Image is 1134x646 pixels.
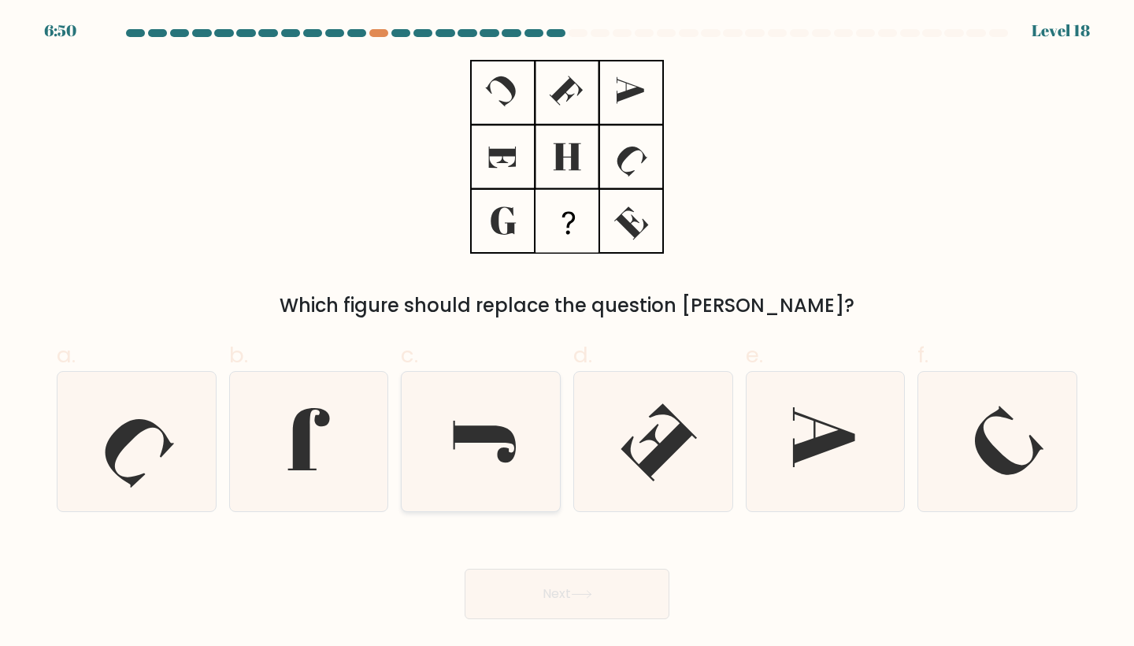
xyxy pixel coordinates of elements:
div: Level 18 [1032,19,1090,43]
span: d. [573,340,592,370]
span: c. [401,340,418,370]
span: a. [57,340,76,370]
span: b. [229,340,248,370]
span: f. [917,340,928,370]
div: Which figure should replace the question [PERSON_NAME]? [66,291,1068,320]
div: 6:50 [44,19,76,43]
span: e. [746,340,763,370]
button: Next [465,569,669,619]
